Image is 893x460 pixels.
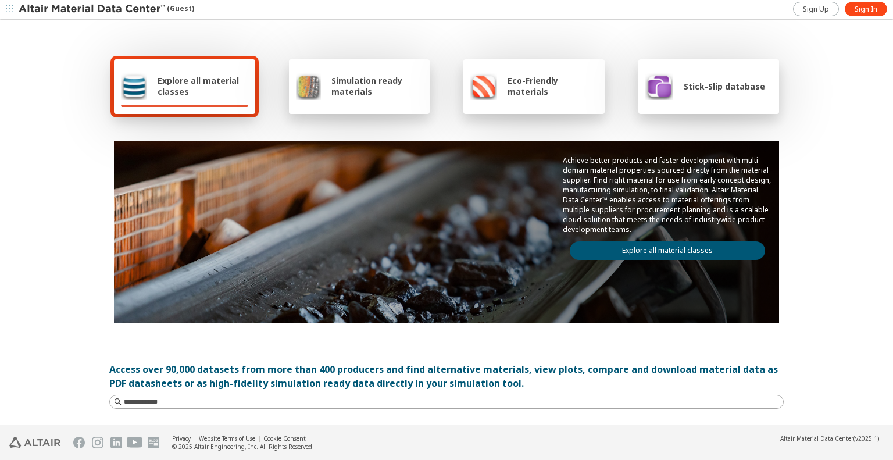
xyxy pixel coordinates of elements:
[780,434,853,443] span: Altair Material Data Center
[645,72,673,100] img: Stick-Slip database
[121,72,147,100] img: Explore all material classes
[331,75,423,97] span: Simulation ready materials
[855,5,877,14] span: Sign In
[684,81,765,92] span: Stick-Slip database
[158,75,248,97] span: Explore all material classes
[470,72,497,100] img: Eco-Friendly materials
[780,434,879,443] div: (v2025.1)
[19,3,167,15] img: Altair Material Data Center
[9,437,60,448] img: Altair Engineering
[199,434,255,443] a: Website Terms of Use
[109,423,784,433] p: Instant access to simulations ready materials
[172,443,314,451] div: © 2025 Altair Engineering, Inc. All Rights Reserved.
[19,3,194,15] div: (Guest)
[793,2,839,16] a: Sign Up
[263,434,306,443] a: Cookie Consent
[570,241,765,260] a: Explore all material classes
[845,2,887,16] a: Sign In
[172,434,191,443] a: Privacy
[109,362,784,390] div: Access over 90,000 datasets from more than 400 producers and find alternative materials, view plo...
[296,72,321,100] img: Simulation ready materials
[803,5,829,14] span: Sign Up
[563,155,772,234] p: Achieve better products and faster development with multi-domain material properties sourced dire...
[508,75,597,97] span: Eco-Friendly materials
